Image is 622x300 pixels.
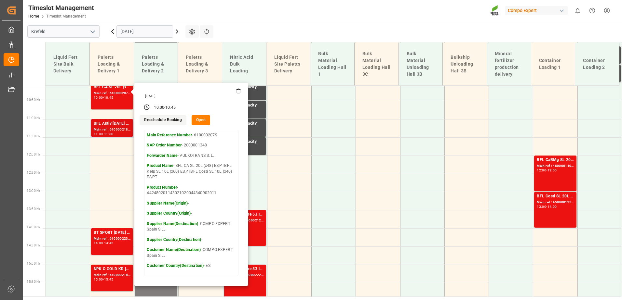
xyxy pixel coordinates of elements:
[94,272,130,278] div: Main ref : 6100002182, 2000001703
[27,244,40,247] span: 14:30 Hr
[316,48,349,80] div: Bulk Material Loading Hall 1
[147,221,198,226] strong: Supplier Name(Destination)
[27,98,40,102] span: 10:30 Hr
[183,51,217,77] div: Paletts Loading & Delivery 3
[104,96,114,99] div: 10:45
[537,169,546,172] div: 12:00
[548,205,557,208] div: 14:00
[28,14,39,19] a: Home
[570,3,585,18] button: show 0 new notifications
[140,115,186,125] button: Reschedule Booking
[139,51,173,77] div: Paletts Loading & Delivery 2
[27,25,100,38] input: Type to search/select
[147,185,177,190] strong: Product Number
[104,242,114,244] div: 14:45
[548,169,557,172] div: 13:00
[94,120,130,127] div: BFL Aktiv [DATE] SL 10L (x60) DEBFL Aktiv [DATE] SL 200L (x4) DENTC 18 fl 1000L IBC *PDBFL Aktiv ...
[27,171,40,174] span: 12:30 Hr
[404,48,438,80] div: Bulk Material Unloading Hall 3B
[147,237,201,242] strong: Supplier Country(Destination)
[536,55,570,73] div: Container Loading 1
[104,278,114,281] div: 15:45
[147,211,236,217] p: -
[147,133,192,137] strong: Main Reference Number
[147,163,173,168] strong: Product Name
[147,247,200,252] strong: Customer Name(Destination)
[490,5,501,16] img: Screenshot%202023-09-29%20at%2010.02.21.png_1712312052.png
[94,278,103,281] div: 15:00
[94,91,130,96] div: Main ref : 6100002079, 2000001348
[94,127,130,132] div: Main ref : 6100002188, 2000001725
[28,3,94,13] div: Timeslot Management
[147,263,204,268] strong: Customer Country(Destination)
[27,225,40,229] span: 14:00 Hr
[94,230,130,236] div: BT SPORT [DATE] 25%UH 3M 25kg (x40) INTBT FAIR 25-5-8 35%UH 3M 25kg (x40) INTFLO T CLUB [DATE] 25...
[103,278,104,281] div: -
[103,96,104,99] div: -
[27,153,40,156] span: 12:00 Hr
[51,51,84,77] div: Liquid Fert Site Bulk Delivery
[585,3,600,18] button: Help Center
[147,185,236,196] p: - 442480201143021020044340902011
[95,51,128,77] div: Paletts Loading & Delivery 1
[147,201,236,206] p: -
[164,105,165,111] div: -
[154,105,164,111] div: 10:00
[27,134,40,138] span: 11:30 Hr
[147,143,182,147] strong: SAP Order Number
[537,163,574,169] div: Main ref : 4500001106, 2000001155
[88,27,97,37] button: open menu
[27,207,40,211] span: 13:30 Hr
[94,236,130,242] div: Main ref : 6100002232, 2000001309 2000000946;2000001309
[165,105,176,111] div: 10:45
[147,163,236,180] p: - BFL CA SL 20L (x48) ES,PTBFL Kelp SL 10L (x60) ES,PTBFL Costi SL 10L (x40) ES,PT
[147,153,236,159] p: - VULKOTRANS S. L.
[27,262,40,265] span: 15:00 Hr
[147,153,178,158] strong: Forwarder Name
[116,25,173,38] input: DD.MM.YYYY
[147,237,236,243] p: -
[505,6,568,15] div: Compo Expert
[147,211,191,216] strong: Supplier Country(Origin)
[360,48,393,80] div: Bulk Material Loading Hall 3C
[27,280,40,283] span: 15:30 Hr
[537,200,574,205] div: Main ref : 4500001250, 2000001461
[94,132,103,135] div: 11:00
[227,51,261,77] div: Nitric Acid Bulk Loading
[147,143,236,148] p: - 2000001348
[103,132,104,135] div: -
[272,51,305,77] div: Liquid Fert Site Paletts Delivery
[94,266,130,272] div: NPK O GOLD KR [DATE] 25kg (x60) IT
[492,48,526,80] div: Mineral fertilizer production delivery
[27,116,40,120] span: 11:00 Hr
[147,247,236,258] p: - COMPO EXPERT Spain S.L.
[147,201,188,206] strong: Supplier Name(Origin)
[505,4,570,17] button: Compo Expert
[546,169,547,172] div: -
[546,205,547,208] div: -
[147,263,236,269] p: - ES
[104,132,114,135] div: 11:30
[537,205,546,208] div: 13:00
[27,189,40,193] span: 13:00 Hr
[94,242,103,244] div: 14:00
[537,157,574,163] div: BFL CaBMg SL 20L (x48) EN,IN MTO
[147,221,236,232] p: - COMPO EXPERT Spain S.L.
[94,96,103,99] div: 10:00
[537,193,574,200] div: BFL Costi SL 20L (x48) D,A,CH,EN
[192,115,210,125] button: Open
[580,55,614,73] div: Container Loading 2
[147,132,236,138] p: - 6100002079
[94,84,130,91] div: BFL CA SL 20L (x48) ES,PTBFL Kelp SL 10L (x60) ES,PTBFL Costi SL 10L (x40) ES,PT
[143,94,241,98] div: [DATE]
[448,51,481,77] div: Bulkship Unloading Hall 3B
[103,242,104,244] div: -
